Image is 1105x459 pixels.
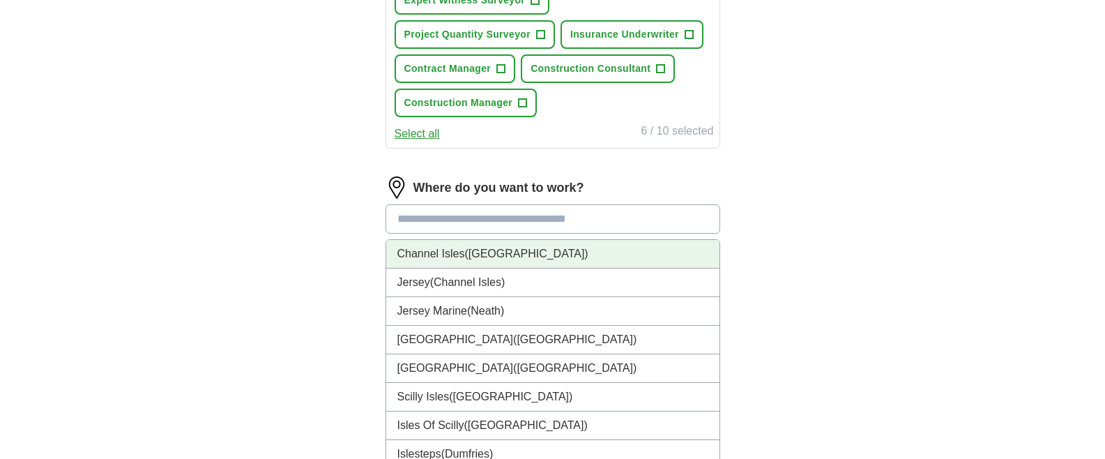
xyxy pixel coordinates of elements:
[521,54,675,83] button: Construction Consultant
[404,27,531,42] span: Project Quantity Surveyor
[395,126,440,142] button: Select all
[641,123,713,142] div: 6 / 10 selected
[449,391,572,402] span: ([GEOGRAPHIC_DATA])
[561,20,703,49] button: Insurance Underwriter
[467,305,504,317] span: (Neath)
[386,412,719,440] li: Isles Of Scilly
[395,54,516,83] button: Contract Manager
[386,269,719,297] li: Jersey
[395,20,555,49] button: Project Quantity Surveyor
[404,61,491,76] span: Contract Manager
[386,354,719,383] li: [GEOGRAPHIC_DATA]
[395,89,538,117] button: Construction Manager
[464,248,588,259] span: ([GEOGRAPHIC_DATA])
[464,419,588,431] span: ([GEOGRAPHIC_DATA])
[386,326,719,354] li: [GEOGRAPHIC_DATA]
[386,176,408,199] img: location.png
[513,333,637,345] span: ([GEOGRAPHIC_DATA])
[531,61,650,76] span: Construction Consultant
[386,240,719,269] li: Channel Isles
[386,297,719,326] li: Jersey Marine
[404,96,513,110] span: Construction Manager
[513,362,637,374] span: ([GEOGRAPHIC_DATA])
[413,179,584,197] label: Where do you want to work?
[386,383,719,412] li: Scilly Isles
[430,276,505,288] span: (Channel Isles)
[570,27,679,42] span: Insurance Underwriter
